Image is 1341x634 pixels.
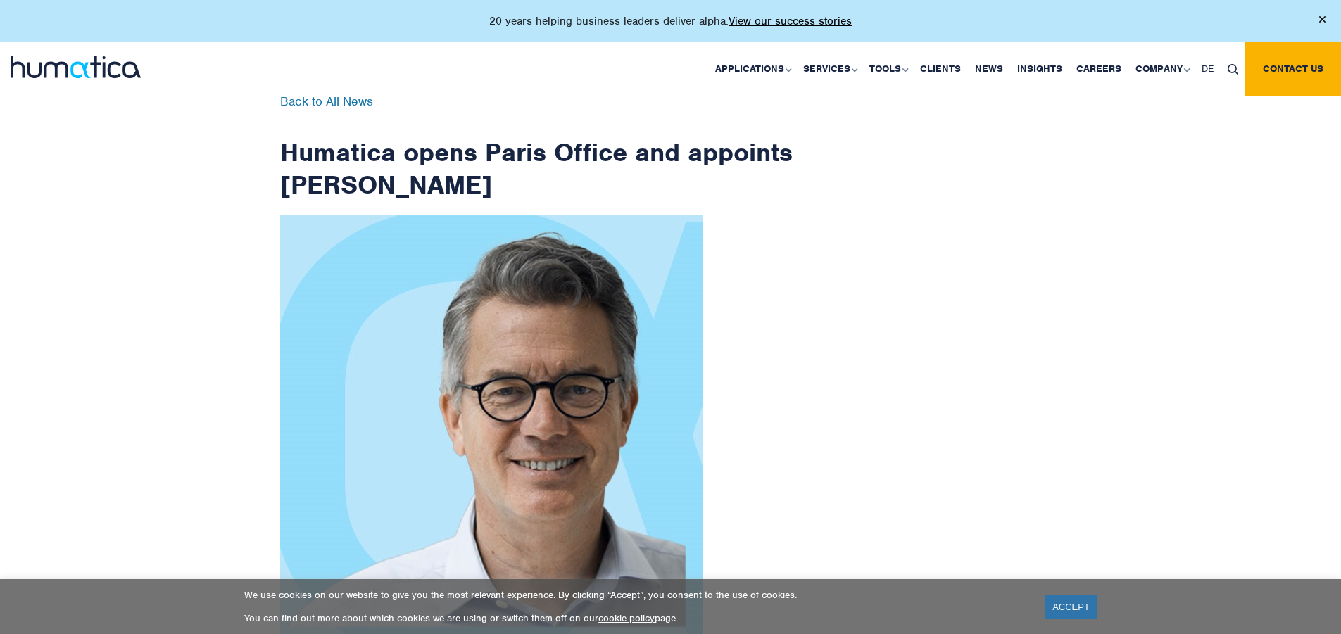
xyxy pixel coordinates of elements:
a: ACCEPT [1045,595,1097,619]
h1: Humatica opens Paris Office and appoints [PERSON_NAME] [280,96,794,201]
a: Clients [913,42,968,96]
img: search_icon [1228,64,1238,75]
a: Contact us [1245,42,1341,96]
p: We use cookies on our website to give you the most relevant experience. By clicking “Accept”, you... [244,589,1028,601]
a: Tools [862,42,913,96]
a: Services [796,42,862,96]
a: News [968,42,1010,96]
a: Applications [708,42,796,96]
a: View our success stories [729,14,852,28]
a: Company [1128,42,1195,96]
img: logo [11,56,141,78]
a: Careers [1069,42,1128,96]
a: Insights [1010,42,1069,96]
span: DE [1202,63,1214,75]
p: You can find out more about which cookies we are using or switch them off on our page. [244,612,1028,624]
a: Back to All News [280,94,373,109]
a: DE [1195,42,1221,96]
p: 20 years helping business leaders deliver alpha. [489,14,852,28]
a: cookie policy [598,612,655,624]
